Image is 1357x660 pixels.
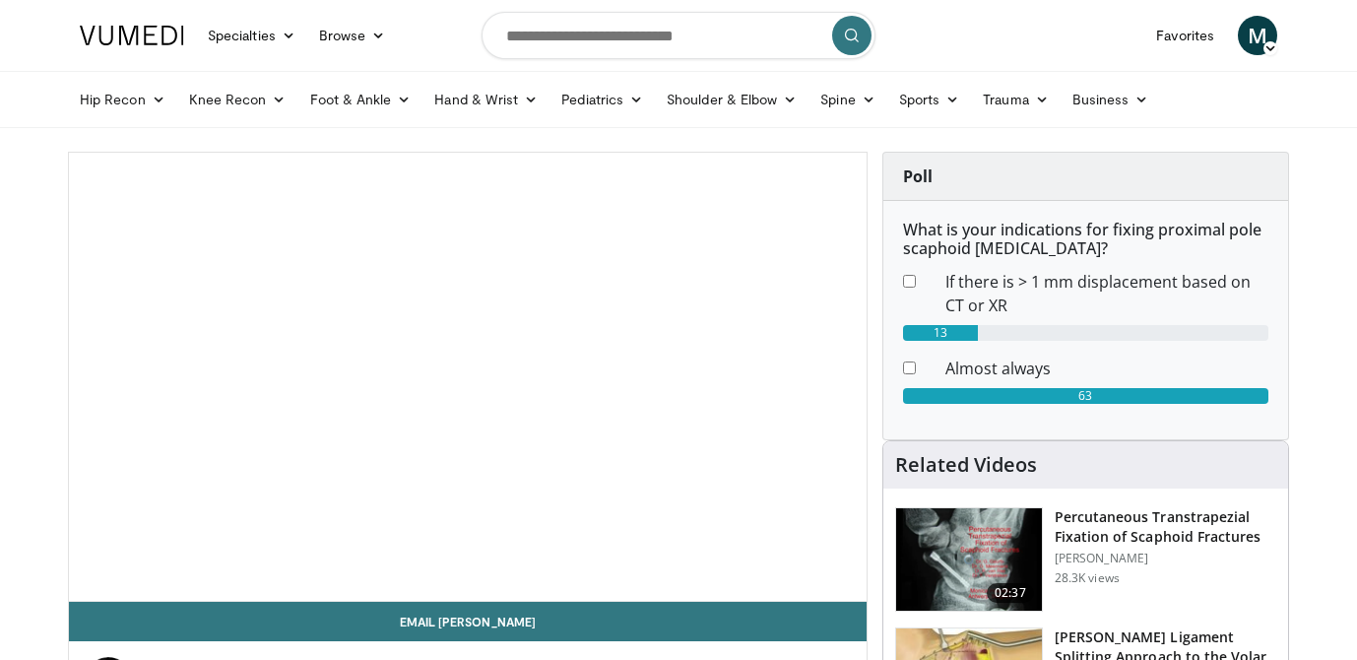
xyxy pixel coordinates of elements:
[655,80,808,119] a: Shoulder & Elbow
[482,12,875,59] input: Search topics, interventions
[1238,16,1277,55] a: M
[971,80,1061,119] a: Trauma
[903,165,933,187] strong: Poll
[903,388,1268,404] div: 63
[69,153,867,602] video-js: Video Player
[896,508,1042,611] img: 2014-03-03_14-55-02.png.150x105_q85_crop-smart_upscale.png
[931,357,1283,380] dd: Almost always
[298,80,423,119] a: Foot & Ankle
[422,80,549,119] a: Hand & Wrist
[887,80,972,119] a: Sports
[1055,507,1276,547] h3: Percutaneous Transtrapezial Fixation of Scaphoid Fractures
[307,16,398,55] a: Browse
[895,453,1037,477] h4: Related Videos
[69,602,867,641] a: Email [PERSON_NAME]
[808,80,886,119] a: Spine
[931,270,1283,317] dd: If there is > 1 mm displacement based on CT or XR
[1055,551,1276,566] p: [PERSON_NAME]
[987,583,1034,603] span: 02:37
[1144,16,1226,55] a: Favorites
[903,221,1268,258] h6: What is your indications for fixing proximal pole scaphoid [MEDICAL_DATA]?
[68,80,177,119] a: Hip Recon
[895,507,1276,612] a: 02:37 Percutaneous Transtrapezial Fixation of Scaphoid Fractures [PERSON_NAME] 28.3K views
[549,80,655,119] a: Pediatrics
[196,16,307,55] a: Specialties
[80,26,184,45] img: VuMedi Logo
[177,80,298,119] a: Knee Recon
[903,325,979,341] div: 13
[1061,80,1161,119] a: Business
[1055,570,1120,586] p: 28.3K views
